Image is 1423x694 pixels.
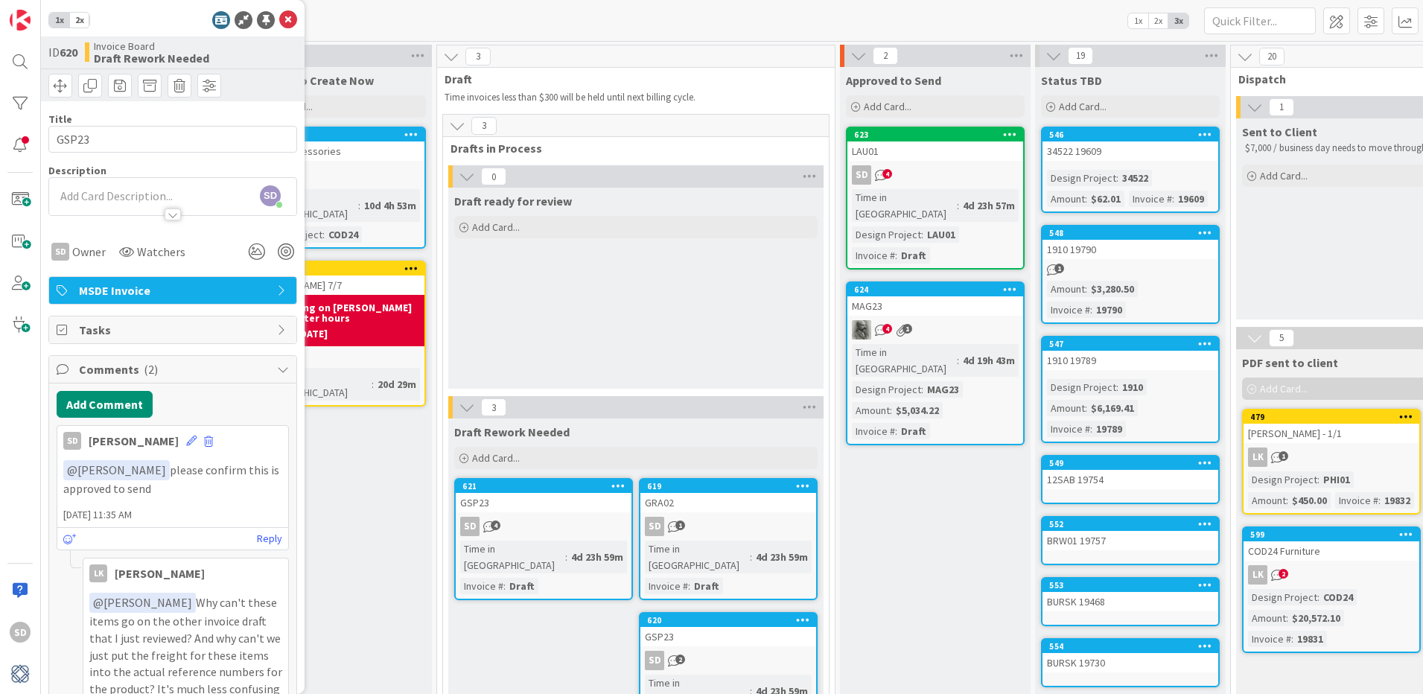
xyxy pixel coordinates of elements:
[750,549,752,565] span: :
[1049,458,1218,468] div: 549
[1260,382,1308,395] span: Add Card...
[48,43,77,61] span: ID
[1269,98,1294,116] span: 1
[923,226,959,243] div: LAU01
[445,71,816,86] span: Draft
[253,189,358,222] div: Time in [GEOGRAPHIC_DATA]
[472,220,520,234] span: Add Card...
[640,614,816,627] div: 620
[1244,541,1419,561] div: COD24 Furniture
[1259,48,1284,66] span: 20
[1248,610,1286,626] div: Amount
[465,48,491,66] span: 3
[1168,13,1188,28] span: 3x
[94,40,209,52] span: Invoice Board
[1317,471,1319,488] span: :
[640,480,816,493] div: 619
[852,320,871,340] img: PA
[1049,228,1218,238] div: 548
[675,520,685,530] span: 1
[89,564,107,582] div: LK
[1291,631,1293,647] span: :
[253,368,372,401] div: Time in [GEOGRAPHIC_DATA]
[249,262,424,276] div: 482
[10,10,31,31] img: Visit kanbanzone.com
[249,141,424,161] div: COD24 Accessories
[852,189,957,222] div: Time in [GEOGRAPHIC_DATA]
[79,281,270,299] span: MSDE Invoice
[846,73,941,88] span: Approved to Send
[1042,240,1218,259] div: 1910 19790
[372,376,374,392] span: :
[1092,302,1126,318] div: 19790
[456,480,631,493] div: 621
[1049,519,1218,529] div: 552
[1042,518,1218,531] div: 552
[460,541,565,573] div: Time in [GEOGRAPHIC_DATA]
[1042,337,1218,351] div: 547
[89,432,179,450] div: [PERSON_NAME]
[640,627,816,646] div: GSP23
[1172,191,1174,207] span: :
[1042,128,1218,141] div: 546
[1250,412,1419,422] div: 479
[249,128,424,161] div: 575COD24 Accessories
[79,360,270,378] span: Comments
[647,481,816,491] div: 619
[63,460,282,497] p: please confirm this is approved to send
[1068,47,1093,65] span: 19
[1174,191,1208,207] div: 19609
[852,247,895,264] div: Invoice #
[60,45,77,60] b: 620
[72,243,106,261] span: Owner
[1047,379,1116,395] div: Design Project
[921,226,923,243] span: :
[1085,281,1087,297] span: :
[959,197,1019,214] div: 4d 23h 57m
[456,493,631,512] div: GSP23
[892,402,943,418] div: $5,034.22
[1042,226,1218,240] div: 548
[137,243,185,261] span: Watchers
[847,283,1023,316] div: 624MAG23
[902,324,912,334] span: 1
[1269,329,1294,347] span: 5
[882,169,892,179] span: 4
[322,226,325,243] span: :
[847,320,1023,340] div: PA
[255,264,424,274] div: 482
[325,226,362,243] div: COD24
[852,381,921,398] div: Design Project
[1042,456,1218,489] div: 54912SAB 19754
[882,324,892,334] span: 4
[847,165,1023,185] div: SD
[852,402,890,418] div: Amount
[255,130,424,140] div: 575
[67,462,77,477] span: @
[852,226,921,243] div: Design Project
[1042,141,1218,161] div: 34522 19609
[1248,492,1286,509] div: Amount
[460,517,480,536] div: SD
[1047,170,1116,186] div: Design Project
[1042,351,1218,370] div: 1910 19789
[852,165,871,185] div: SD
[1042,640,1218,672] div: 554BURSK 19730
[1059,100,1107,113] span: Add Card...
[10,622,31,643] div: SD
[1042,456,1218,470] div: 549
[1335,492,1378,509] div: Invoice #
[864,100,911,113] span: Add Card...
[1047,302,1090,318] div: Invoice #
[1288,610,1344,626] div: $20,572.10
[688,578,690,594] span: :
[1047,191,1085,207] div: Amount
[1042,337,1218,370] div: 5471910 19789
[48,112,72,126] label: Title
[1244,424,1419,443] div: [PERSON_NAME] - 1/1
[1248,589,1317,605] div: Design Project
[1087,281,1138,297] div: $3,280.50
[249,276,424,295] div: [PERSON_NAME] 7/7
[462,481,631,491] div: 621
[481,168,506,185] span: 0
